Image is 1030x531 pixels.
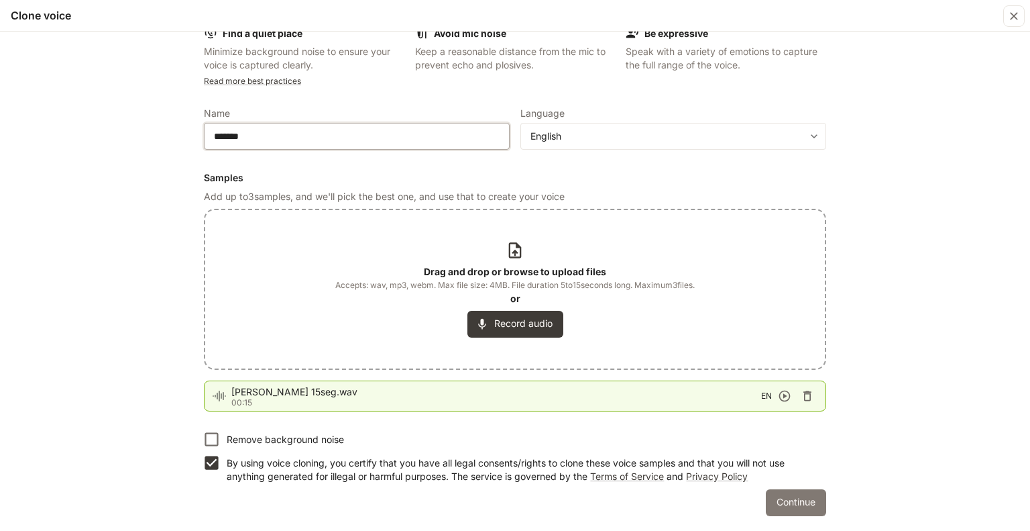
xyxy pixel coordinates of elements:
[204,76,301,86] a: Read more best practices
[11,8,71,23] h5: Clone voice
[227,433,344,446] p: Remove background noise
[434,28,506,39] b: Avoid mic noise
[424,266,606,277] b: Drag and drop or browse to upload files
[510,293,520,304] b: or
[204,45,404,72] p: Minimize background noise to ensure your voice is captured clearly.
[335,279,695,292] span: Accepts: wav, mp3, webm. Max file size: 4MB. File duration 5 to 15 seconds long. Maximum 3 files.
[761,389,772,403] span: EN
[644,28,708,39] b: Be expressive
[590,471,664,482] a: Terms of Service
[231,399,761,407] p: 00:15
[520,109,565,118] p: Language
[231,385,761,399] span: [PERSON_NAME] 15seg.wav
[686,471,748,482] a: Privacy Policy
[227,456,815,483] p: By using voice cloning, you certify that you have all legal consents/rights to clone these voice ...
[415,45,616,72] p: Keep a reasonable distance from the mic to prevent echo and plosives.
[521,130,825,143] div: English
[204,190,826,203] p: Add up to 3 samples, and we'll pick the best one, and use that to create your voice
[204,109,230,118] p: Name
[626,45,826,72] p: Speak with a variety of emotions to capture the full range of the voice.
[223,28,302,39] b: Find a quiet place
[766,489,826,516] button: Continue
[530,130,804,143] div: English
[467,311,563,338] button: Record audio
[204,171,826,185] h6: Samples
